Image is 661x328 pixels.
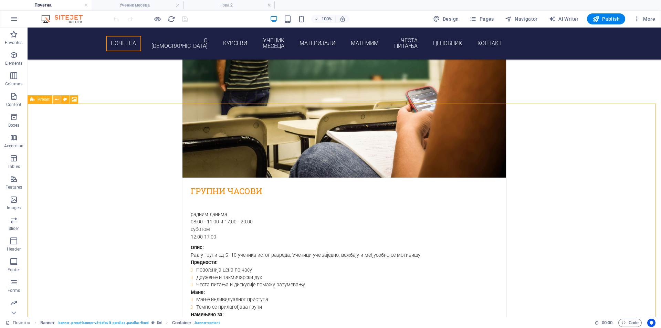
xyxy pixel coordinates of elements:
[40,319,55,327] span: Click to select. Double-click to edit
[194,319,219,327] span: . banner-content
[546,13,581,24] button: AI Writer
[607,320,608,325] span: :
[57,319,149,327] span: . banner .preset-banner-v3-default .parallax .parallax-fixed
[38,97,50,102] span: Preset
[549,15,579,22] span: AI Writer
[470,15,494,22] span: Pages
[5,61,23,66] p: Elements
[167,15,175,23] i: Reload page
[7,205,21,211] p: Images
[322,15,333,23] h6: 100%
[505,15,538,22] span: Navigator
[157,321,161,325] i: This element contains a background
[6,102,21,107] p: Content
[647,319,655,327] button: Usercentrics
[8,164,20,169] p: Tables
[467,13,496,24] button: Pages
[4,143,23,149] p: Accordion
[618,319,642,327] button: Code
[7,246,21,252] p: Header
[92,1,183,9] h4: Ученик месеца
[5,81,22,87] p: Columns
[151,321,155,325] i: This element is a customizable preset
[430,13,462,24] button: Design
[40,319,220,327] nav: breadcrumb
[40,15,91,23] img: Editor Logo
[6,319,30,327] a: Click to cancel selection. Double-click to open Pages
[631,13,658,24] button: More
[172,319,191,327] span: Click to select. Double-click to edit
[595,319,613,327] h6: Session time
[592,15,620,22] span: Publish
[8,288,20,293] p: Forms
[502,13,541,24] button: Navigator
[6,184,22,190] p: Features
[8,123,20,128] p: Boxes
[183,1,275,9] h4: Нова 2
[602,319,612,327] span: 00 00
[587,13,625,24] button: Publish
[9,226,19,231] p: Slider
[339,16,346,22] i: On resize automatically adjust zoom level to fit chosen device.
[633,15,655,22] span: More
[433,15,459,22] span: Design
[430,13,462,24] div: Design (Ctrl+Alt+Y)
[4,308,23,314] p: Marketing
[621,319,639,327] span: Code
[167,15,175,23] button: reload
[311,15,336,23] button: 100%
[5,40,22,45] p: Favorites
[8,267,20,273] p: Footer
